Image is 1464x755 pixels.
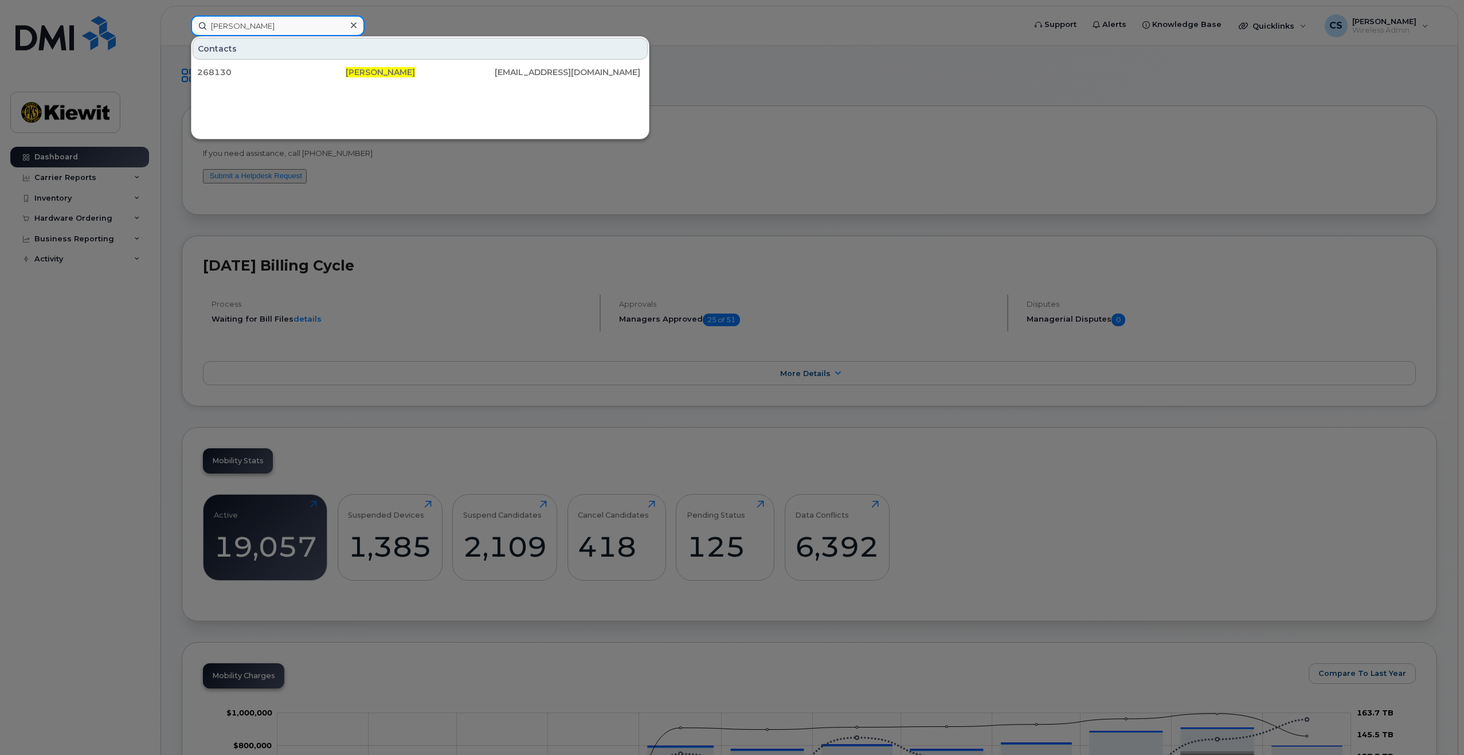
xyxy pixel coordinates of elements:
[495,66,643,78] div: [EMAIL_ADDRESS][DOMAIN_NAME]
[1414,705,1455,746] iframe: Messenger Launcher
[1211,291,1455,699] iframe: Messenger
[346,67,415,77] span: [PERSON_NAME]
[193,38,648,60] div: Contacts
[193,62,648,83] a: 268130[PERSON_NAME][EMAIL_ADDRESS][DOMAIN_NAME]
[197,66,346,78] div: 268130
